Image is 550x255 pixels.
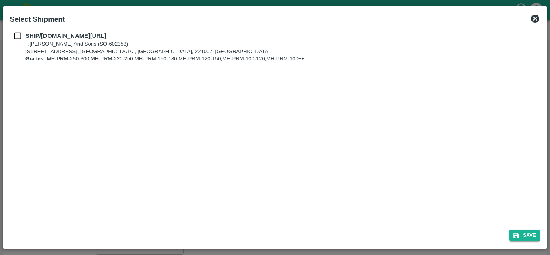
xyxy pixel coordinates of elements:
b: Grades: [25,56,45,62]
b: SHIP/[DOMAIN_NAME][URL] [25,33,106,39]
p: T.[PERSON_NAME] And Sons (SO-602358) [25,40,304,48]
b: Select Shipment [10,15,65,23]
button: Save [509,230,540,241]
p: MH-PRM-250-300,MH-PRM-220-250,MH-PRM-150-180,MH-PRM-120-150,MH-PRM-100-120,MH-PRM-100++ [25,55,304,63]
p: [STREET_ADDRESS], [GEOGRAPHIC_DATA], [GEOGRAPHIC_DATA], 221007, [GEOGRAPHIC_DATA] [25,48,304,56]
